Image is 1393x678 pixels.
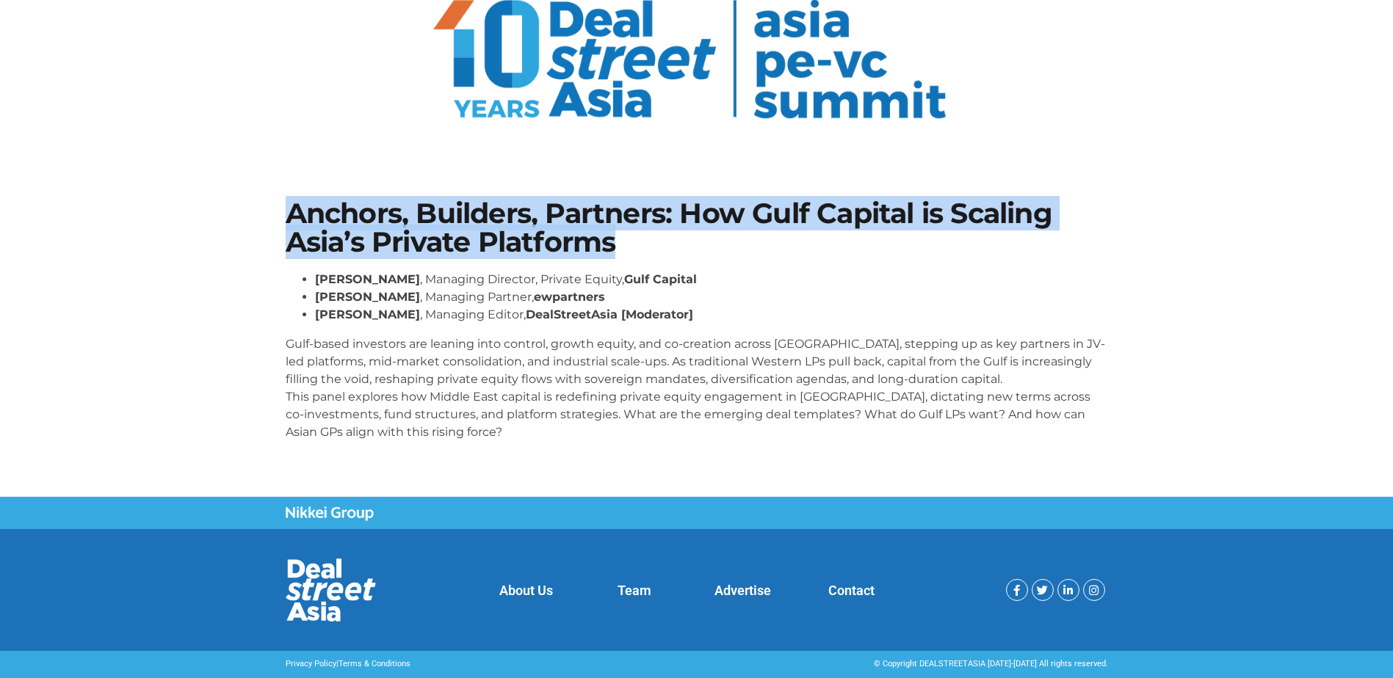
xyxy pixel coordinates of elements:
[618,583,651,598] a: Team
[499,583,553,598] a: About Us
[286,200,1108,256] h1: Anchors, Builders, Partners: How Gulf Capital is Scaling Asia’s Private Platforms
[704,658,1108,671] div: © Copyright DEALSTREETASIA [DATE]-[DATE] All rights reserved.
[339,659,410,668] a: Terms & Conditions
[286,658,690,671] p: |
[315,271,1108,288] li: , Managing Director, Private Equity,
[315,290,420,304] strong: [PERSON_NAME]
[315,288,1108,306] li: , Managing Partner,
[315,272,420,286] strong: [PERSON_NAME]
[286,506,374,521] img: Nikkei Group
[526,307,693,321] strong: DealStreetAsia [Moderator]
[286,335,1108,441] p: Gulf-based investors are leaning into control, growth equity, and co-creation across [GEOGRAPHIC_...
[315,307,420,321] strong: [PERSON_NAME]
[315,306,1108,324] li: , Managing Editor,
[624,272,697,286] strong: Gulf Capital
[534,290,605,304] strong: ewpartners
[828,583,875,598] a: Contact
[286,659,336,668] a: Privacy Policy
[714,583,771,598] a: Advertise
